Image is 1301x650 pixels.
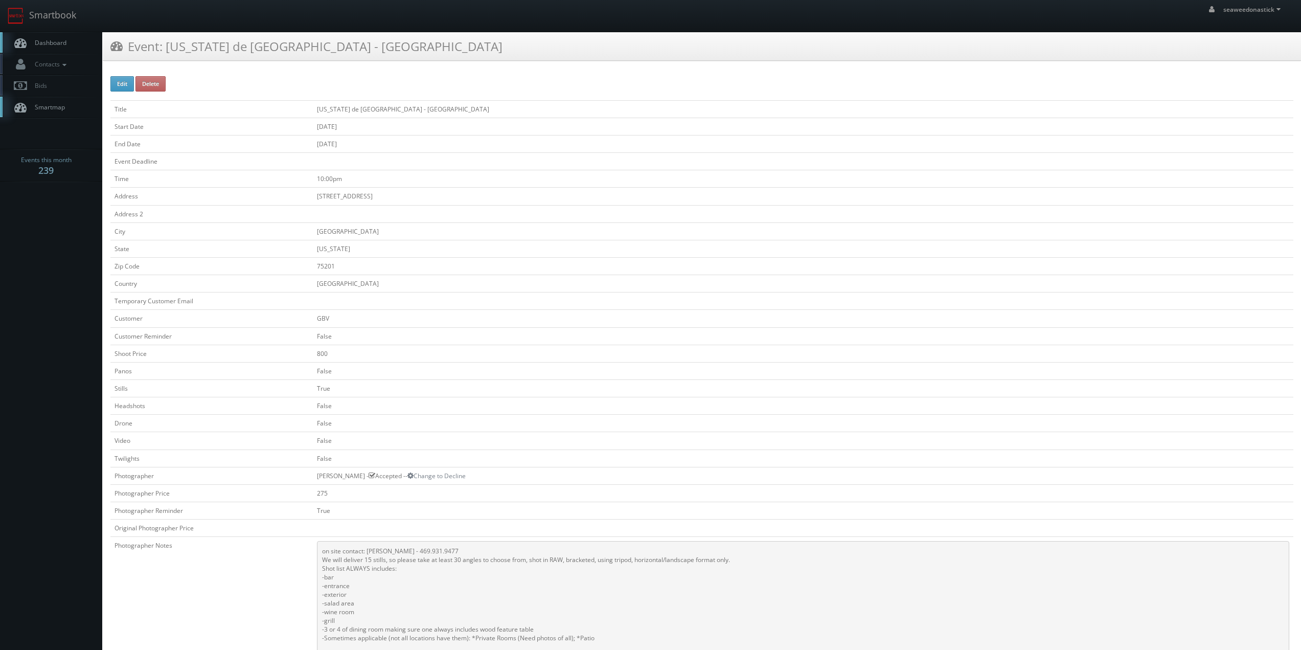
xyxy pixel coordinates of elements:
td: Video [110,432,313,450]
td: Shoot Price [110,345,313,362]
button: Delete [135,76,166,92]
span: Contacts [30,60,69,69]
td: Time [110,170,313,188]
td: Start Date [110,118,313,135]
td: [GEOGRAPHIC_DATA] [313,222,1293,240]
td: Original Photographer Price [110,520,313,537]
td: [DATE] [313,135,1293,152]
td: Twilights [110,450,313,467]
td: Stills [110,379,313,397]
td: False [313,327,1293,345]
td: False [313,415,1293,432]
td: [DATE] [313,118,1293,135]
img: smartbook-logo.png [8,8,24,24]
td: Customer [110,310,313,327]
a: Change to Decline [407,472,466,480]
td: True [313,502,1293,519]
td: Customer Reminder [110,327,313,345]
td: 275 [313,484,1293,502]
span: Dashboard [30,38,66,47]
td: Zip Code [110,257,313,275]
td: Photographer Price [110,484,313,502]
span: seaweedonastick [1223,5,1284,14]
td: Panos [110,362,313,379]
td: Photographer Reminder [110,502,313,519]
td: 800 [313,345,1293,362]
span: Bids [30,81,47,90]
h3: Event: [US_STATE] de [GEOGRAPHIC_DATA] - [GEOGRAPHIC_DATA] [110,37,503,55]
td: Event Deadline [110,153,313,170]
td: GBV [313,310,1293,327]
td: 75201 [313,257,1293,275]
td: [US_STATE] de [GEOGRAPHIC_DATA] - [GEOGRAPHIC_DATA] [313,100,1293,118]
td: Headshots [110,397,313,415]
td: Temporary Customer Email [110,293,313,310]
td: Drone [110,415,313,432]
td: Address [110,188,313,205]
td: Title [110,100,313,118]
td: False [313,362,1293,379]
span: Events this month [21,155,72,165]
td: State [110,240,313,257]
button: Edit [110,76,134,92]
td: [STREET_ADDRESS] [313,188,1293,205]
span: Smartmap [30,103,65,111]
td: End Date [110,135,313,152]
td: [PERSON_NAME] - Accepted -- [313,467,1293,484]
td: False [313,397,1293,415]
td: City [110,222,313,240]
td: Address 2 [110,205,313,222]
td: False [313,450,1293,467]
td: [GEOGRAPHIC_DATA] [313,275,1293,293]
td: [US_STATE] [313,240,1293,257]
td: False [313,432,1293,450]
td: Photographer [110,467,313,484]
td: Country [110,275,313,293]
strong: 239 [38,164,54,176]
td: True [313,379,1293,397]
td: 10:00pm [313,170,1293,188]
